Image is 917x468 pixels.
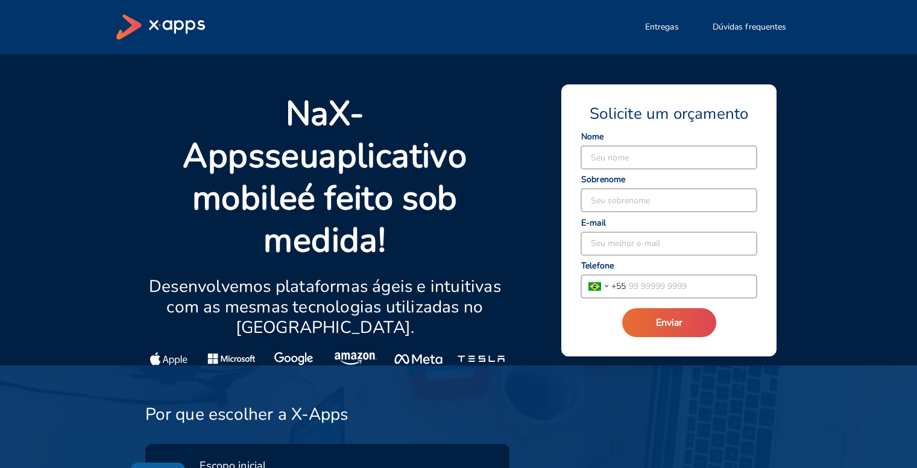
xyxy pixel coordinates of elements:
[713,21,787,33] span: Dúvidas frequentes
[581,232,757,255] input: Seu melhor e-mail
[457,352,505,365] img: Tesla
[192,133,467,221] strong: aplicativo mobile
[150,352,187,365] img: Apple
[645,21,679,33] span: Entregas
[581,146,757,169] input: Seu nome
[145,276,505,338] p: Desenvolvemos plataformas ágeis e intuitivas com as mesmas tecnologias utilizadas no [GEOGRAPHIC_...
[183,90,364,179] strong: X-Apps
[631,15,693,39] button: Entregas
[581,189,757,212] input: Seu sobrenome
[590,104,748,124] span: Solicite um orçamento
[394,352,442,365] img: Meta
[698,15,801,39] button: Dúvidas frequentes
[335,352,378,365] img: Amazon
[626,275,757,298] input: 99 99999 9999
[145,404,348,425] h3: Por que escolher a X-Apps
[611,280,626,292] span: + 55
[207,352,255,365] img: Microsoft
[145,93,505,262] p: Na seu é feito sob medida!
[622,308,716,337] button: Enviar
[274,352,314,365] img: Google
[656,316,682,329] span: Enviar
